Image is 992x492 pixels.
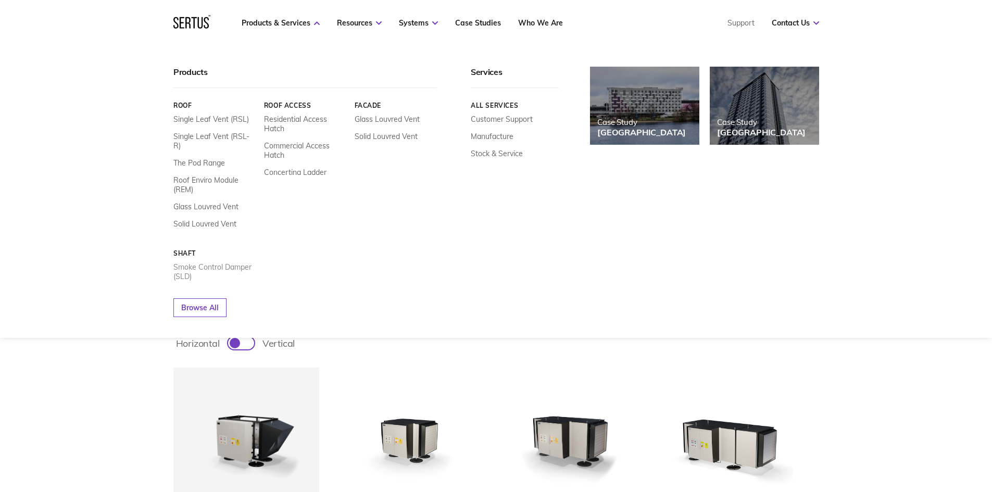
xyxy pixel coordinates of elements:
a: Case Study[GEOGRAPHIC_DATA] [710,67,819,145]
a: Shaft [173,249,256,257]
a: All services [471,102,559,109]
div: Case Study [597,117,686,127]
a: Support [727,18,755,28]
div: [GEOGRAPHIC_DATA] [717,127,806,137]
span: horizontal [176,337,220,349]
a: Case Study[GEOGRAPHIC_DATA] [590,67,699,145]
div: Services [471,67,559,88]
a: Single Leaf Vent (RSL) [173,115,249,124]
a: Glass Louvred Vent [354,115,419,124]
a: Smoke Control Damper (SLD) [173,262,256,281]
a: Glass Louvred Vent [173,202,238,211]
a: Browse All [173,298,227,317]
a: Solid Louvred Vent [354,132,417,141]
a: Systems [399,18,438,28]
a: Single Leaf Vent (RSL-R) [173,132,256,150]
a: Contact Us [772,18,819,28]
a: Who We Are [518,18,563,28]
a: Roof Access [263,102,346,109]
a: Residential Access Hatch [263,115,346,133]
div: [GEOGRAPHIC_DATA] [597,127,686,137]
a: Manufacture [471,132,513,141]
a: Roof Enviro Module (REM) [173,175,256,194]
a: The Pod Range [173,158,225,168]
a: Solid Louvred Vent [173,219,236,229]
div: Case Study [717,117,806,127]
a: Stock & Service [471,149,523,158]
a: Commercial Access Hatch [263,141,346,160]
a: Facade [354,102,437,109]
iframe: Chat Widget [805,371,992,492]
a: Roof [173,102,256,109]
a: Case Studies [455,18,501,28]
a: Customer Support [471,115,533,124]
a: Concertina Ladder [263,168,326,177]
a: Products & Services [242,18,320,28]
span: vertical [262,337,295,349]
a: Resources [337,18,382,28]
div: Products [173,67,437,88]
